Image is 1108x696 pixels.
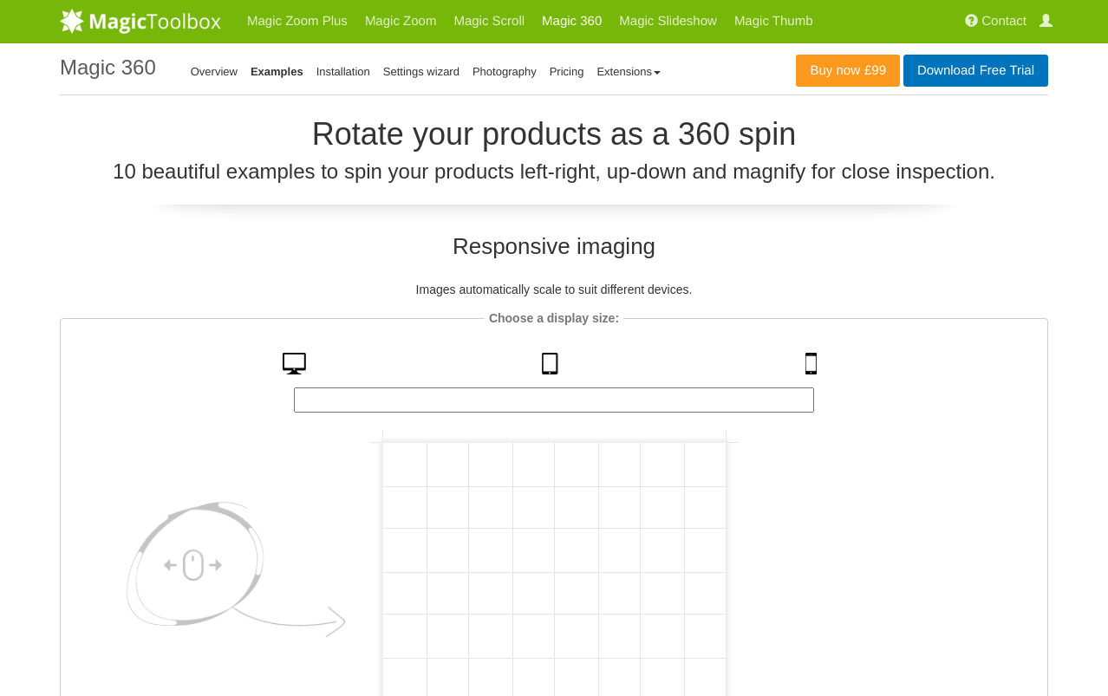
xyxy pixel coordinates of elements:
span: Contact [981,14,1027,29]
span: £99 [860,64,886,78]
h2: Responsive imaging [60,231,1048,262]
a: Photography [473,65,537,78]
a: Overview [191,65,238,78]
a: Extensions [596,65,661,78]
h3: 10 beautiful examples to spin your products left-right, up-down and magnify for close inspection. [60,160,1048,183]
a: Mobile [798,353,828,383]
a: Tablet [535,353,570,383]
a: Installation [316,65,370,78]
legend: Choose a display size: [485,309,623,328]
a: Buy now£99 [796,55,900,87]
img: MagicToolbox.com - Image tools for your website [60,8,221,34]
span: Free Trial [975,64,1034,78]
h1: Magic 360 [60,56,156,79]
a: Examples [251,65,303,78]
p: Images automatically scale to suit different devices. [60,280,1048,300]
h2: Rotate your products as a 360 spin [60,117,1048,152]
a: DownloadFree Trial [903,55,1048,87]
a: Pricing [550,65,584,78]
a: Settings wizard [383,65,459,78]
a: Desktop [276,353,317,383]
